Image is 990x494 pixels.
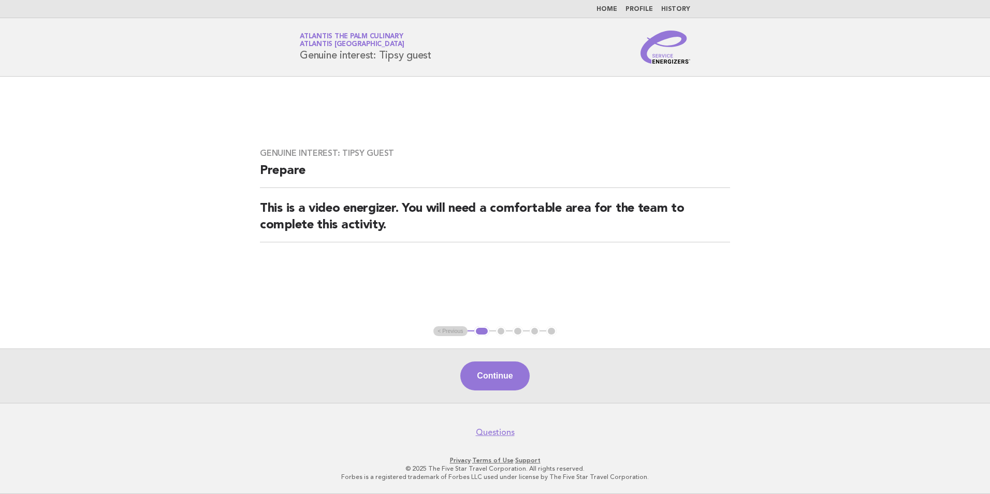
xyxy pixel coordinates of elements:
a: History [661,6,690,12]
button: 1 [474,326,489,337]
a: Privacy [450,457,471,464]
a: Profile [625,6,653,12]
button: Continue [460,361,529,390]
img: Service Energizers [640,31,690,64]
a: Questions [476,427,515,438]
a: Support [515,457,541,464]
a: Atlantis The Palm CulinaryAtlantis [GEOGRAPHIC_DATA] [300,33,404,48]
h1: Genuine interest: Tipsy guest [300,34,431,61]
h3: Genuine interest: Tipsy guest [260,148,730,158]
h2: Prepare [260,163,730,188]
h2: This is a video energizer. You will need a comfortable area for the team to complete this activity. [260,200,730,242]
p: © 2025 The Five Star Travel Corporation. All rights reserved. [178,464,812,473]
a: Home [596,6,617,12]
a: Terms of Use [472,457,514,464]
p: · · [178,456,812,464]
span: Atlantis [GEOGRAPHIC_DATA] [300,41,404,48]
p: Forbes is a registered trademark of Forbes LLC used under license by The Five Star Travel Corpora... [178,473,812,481]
